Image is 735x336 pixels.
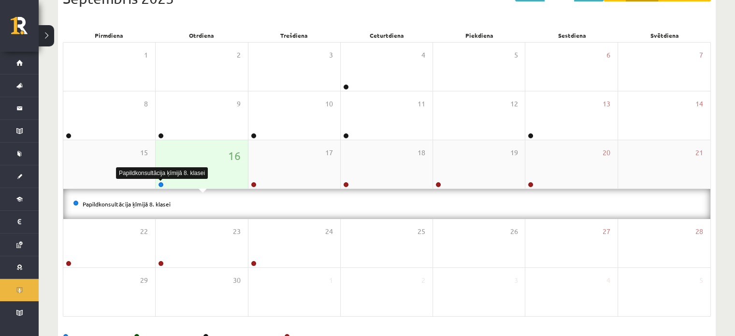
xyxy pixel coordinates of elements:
span: 5 [699,275,703,286]
span: 18 [418,147,425,158]
span: 2 [421,275,425,286]
span: 4 [421,50,425,60]
span: 23 [233,226,241,237]
div: Sestdiena [526,29,619,42]
span: 20 [603,147,610,158]
a: Papildkonsultācija ķīmijā 8. klasei [83,200,171,208]
span: 21 [695,147,703,158]
div: Piekdiena [433,29,526,42]
span: 2 [237,50,241,60]
span: 12 [510,99,518,109]
span: 29 [140,275,148,286]
span: 7 [699,50,703,60]
span: 4 [606,275,610,286]
span: 22 [140,226,148,237]
span: 24 [325,226,333,237]
span: 1 [144,50,148,60]
span: 9 [237,99,241,109]
span: 16 [228,147,241,164]
div: Trešdiena [248,29,341,42]
span: 3 [329,50,333,60]
span: 13 [603,99,610,109]
span: 17 [325,147,333,158]
span: 19 [510,147,518,158]
span: 10 [325,99,333,109]
span: 30 [233,275,241,286]
div: Papildkonsultācija ķīmijā 8. klasei [116,167,208,179]
div: Ceturtdiena [341,29,433,42]
span: 15 [140,147,148,158]
span: 3 [514,275,518,286]
span: 26 [510,226,518,237]
span: 1 [329,275,333,286]
div: Otrdiena [156,29,248,42]
span: 8 [144,99,148,109]
span: 25 [418,226,425,237]
a: Rīgas 1. Tālmācības vidusskola [11,17,39,41]
span: 28 [695,226,703,237]
span: 6 [606,50,610,60]
span: 11 [418,99,425,109]
span: 5 [514,50,518,60]
div: Pirmdiena [63,29,156,42]
div: Svētdiena [618,29,711,42]
span: 14 [695,99,703,109]
span: 27 [603,226,610,237]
